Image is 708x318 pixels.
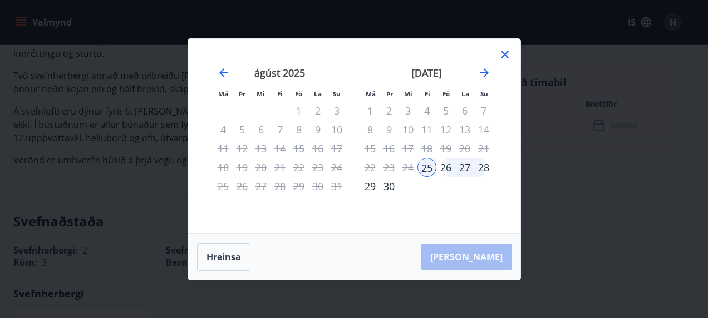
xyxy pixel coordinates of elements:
[257,90,265,98] small: Mi
[333,90,341,98] small: Su
[201,52,507,220] div: Calendar
[289,177,308,196] td: Not available. föstudagur, 29. ágúst 2025
[308,177,327,196] td: Not available. laugardagur, 30. ágúst 2025
[455,158,474,177] td: Choose laugardagur, 27. september 2025 as your check-out date. It’s available.
[386,90,393,98] small: Þr
[271,139,289,158] td: Not available. fimmtudagur, 14. ágúst 2025
[327,139,346,158] td: Not available. sunnudagur, 17. ágúst 2025
[233,139,252,158] td: Not available. þriðjudagur, 12. ágúst 2025
[214,139,233,158] td: Not available. mánudagur, 11. ágúst 2025
[404,90,412,98] small: Mi
[214,120,233,139] td: Not available. mánudagur, 4. ágúst 2025
[478,66,491,79] div: Move forward to switch to the next month.
[474,101,493,120] td: Not available. sunnudagur, 7. september 2025
[289,101,308,120] td: Not available. föstudagur, 1. ágúst 2025
[399,139,417,158] td: Not available. miðvikudagur, 17. september 2025
[252,177,271,196] td: Not available. miðvikudagur, 27. ágúst 2025
[480,90,488,98] small: Su
[254,66,305,79] strong: ágúst 2025
[474,158,493,177] div: 28
[361,158,380,177] td: Not available. mánudagur, 22. september 2025
[474,139,493,158] td: Not available. sunnudagur, 21. september 2025
[417,120,436,139] td: Not available. fimmtudagur, 11. september 2025
[327,177,346,196] td: Not available. sunnudagur, 31. ágúst 2025
[277,90,283,98] small: Fi
[442,90,450,98] small: Fö
[239,90,245,98] small: Þr
[314,90,322,98] small: La
[271,120,289,139] td: Not available. fimmtudagur, 7. ágúst 2025
[197,243,250,271] button: Hreinsa
[361,120,380,139] td: Not available. mánudagur, 8. september 2025
[417,158,436,177] td: Selected as start date. fimmtudagur, 25. september 2025
[399,120,417,139] td: Not available. miðvikudagur, 10. september 2025
[233,120,252,139] td: Not available. þriðjudagur, 5. ágúst 2025
[308,158,327,177] td: Not available. laugardagur, 23. ágúst 2025
[455,158,474,177] div: 27
[214,158,233,177] td: Not available. mánudagur, 18. ágúst 2025
[380,177,399,196] td: Choose þriðjudagur, 30. september 2025 as your check-out date. It’s available.
[217,66,230,79] div: Move backward to switch to the previous month.
[399,158,417,177] td: Not available. miðvikudagur, 24. september 2025
[380,120,399,139] td: Not available. þriðjudagur, 9. september 2025
[461,90,469,98] small: La
[411,66,442,79] strong: [DATE]
[361,101,380,120] td: Not available. mánudagur, 1. september 2025
[252,120,271,139] td: Not available. miðvikudagur, 6. ágúst 2025
[417,158,436,177] div: 25
[455,120,474,139] td: Not available. laugardagur, 13. september 2025
[327,120,346,139] td: Not available. sunnudagur, 10. ágúst 2025
[380,101,399,120] td: Not available. þriðjudagur, 2. september 2025
[289,120,308,139] td: Not available. föstudagur, 8. ágúst 2025
[425,90,430,98] small: Fi
[361,177,380,196] div: 29
[271,177,289,196] td: Not available. fimmtudagur, 28. ágúst 2025
[436,158,455,177] td: Choose föstudagur, 26. september 2025 as your check-out date. It’s available.
[233,158,252,177] td: Not available. þriðjudagur, 19. ágúst 2025
[295,90,302,98] small: Fö
[436,139,455,158] td: Not available. föstudagur, 19. september 2025
[417,101,436,120] td: Not available. fimmtudagur, 4. september 2025
[233,177,252,196] td: Not available. þriðjudagur, 26. ágúst 2025
[271,158,289,177] td: Not available. fimmtudagur, 21. ágúst 2025
[380,177,399,196] div: 30
[474,120,493,139] td: Not available. sunnudagur, 14. september 2025
[399,101,417,120] td: Not available. miðvikudagur, 3. september 2025
[361,139,380,158] td: Not available. mánudagur, 15. september 2025
[308,139,327,158] td: Not available. laugardagur, 16. ágúst 2025
[474,158,493,177] td: Choose sunnudagur, 28. september 2025 as your check-out date. It’s available.
[436,101,455,120] td: Not available. föstudagur, 5. september 2025
[436,120,455,139] td: Not available. föstudagur, 12. september 2025
[436,158,455,177] div: 26
[380,158,399,177] td: Not available. þriðjudagur, 23. september 2025
[366,90,376,98] small: Má
[417,139,436,158] td: Not available. fimmtudagur, 18. september 2025
[455,101,474,120] td: Not available. laugardagur, 6. september 2025
[380,139,399,158] td: Not available. þriðjudagur, 16. september 2025
[308,120,327,139] td: Not available. laugardagur, 9. ágúst 2025
[218,90,228,98] small: Má
[417,139,436,158] div: Aðeins útritun í boði
[289,158,308,177] td: Not available. föstudagur, 22. ágúst 2025
[327,101,346,120] td: Not available. sunnudagur, 3. ágúst 2025
[327,158,346,177] td: Not available. sunnudagur, 24. ágúst 2025
[308,101,327,120] td: Not available. laugardagur, 2. ágúst 2025
[289,139,308,158] td: Not available. föstudagur, 15. ágúst 2025
[455,139,474,158] td: Not available. laugardagur, 20. september 2025
[252,139,271,158] td: Not available. miðvikudagur, 13. ágúst 2025
[361,177,380,196] td: Choose mánudagur, 29. september 2025 as your check-out date. It’s available.
[214,177,233,196] td: Not available. mánudagur, 25. ágúst 2025
[252,158,271,177] td: Not available. miðvikudagur, 20. ágúst 2025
